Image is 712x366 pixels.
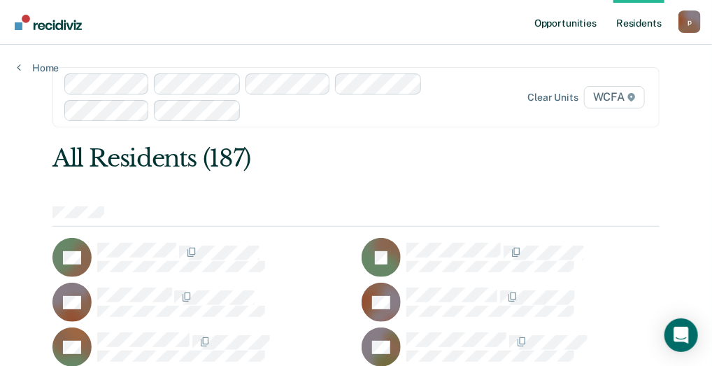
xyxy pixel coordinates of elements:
[664,318,698,352] div: Open Intercom Messenger
[527,92,578,104] div: Clear units
[584,86,645,108] span: WCFA
[52,144,539,173] div: All Residents (187)
[17,62,59,74] a: Home
[678,10,701,33] button: Profile dropdown button
[15,15,82,30] img: Recidiviz
[678,10,701,33] div: p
